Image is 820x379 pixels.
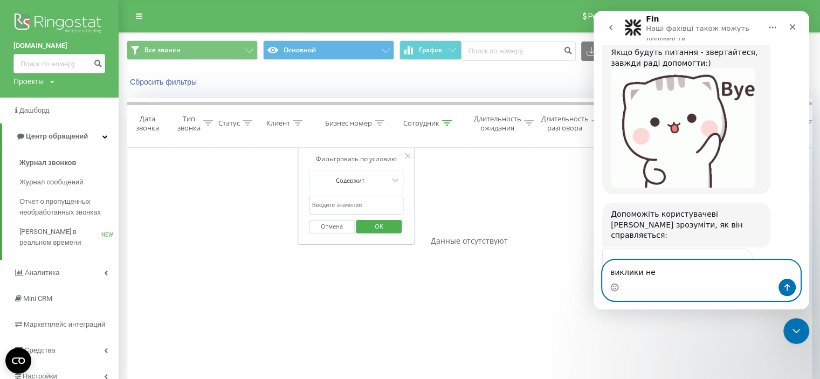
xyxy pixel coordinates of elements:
button: Open CMP widget [5,348,31,374]
span: Маркетплейс интеграций [24,320,105,328]
div: Проекты [13,76,44,87]
a: Журнал сообщений [19,173,119,192]
div: Сотрудник [403,119,439,128]
span: Средства [24,346,56,354]
div: Фильтровать по условию [309,154,404,164]
a: Центр обращений [2,123,119,149]
span: OK [364,218,394,235]
div: Клиент [266,119,290,128]
button: Экспорт [581,42,639,61]
span: Дашборд [19,106,50,114]
div: Данные отсутствуют [127,236,812,246]
div: Дата звонка [127,114,167,133]
iframe: Intercom live chat [594,11,809,309]
span: Все звонки [144,46,181,54]
textarea: Повідомлення... [9,250,206,268]
button: Отмена [309,220,355,233]
button: Сбросить фильтры [127,77,202,87]
span: Mini CRM [23,294,52,302]
input: Введите значение [309,196,404,215]
span: Центр обращений [26,132,88,140]
div: Длительность разговора [541,114,589,133]
button: Вибір емодзі [17,272,25,281]
button: OK [356,220,402,233]
div: Тип звонка [177,114,201,133]
span: Журнал сообщений [19,177,83,188]
button: График [399,40,461,60]
button: Надіслати повідомлення… [185,268,202,285]
span: График [419,46,443,54]
a: [PERSON_NAME] в реальном времениNEW [19,222,119,252]
iframe: Intercom live chat [783,318,809,344]
span: Реферальная программа [588,12,676,20]
div: Fin каже… [9,238,207,314]
a: Журнал звонков [19,153,119,173]
span: [PERSON_NAME] в реальном времени [19,226,101,248]
div: Статус [218,119,240,128]
div: Длительность ожидания [474,114,521,133]
input: Поиск по номеру [461,42,576,61]
span: Журнал звонков [19,157,76,168]
span: Аналитика [25,268,59,277]
button: Все звонки [127,40,258,60]
button: Основной [263,40,394,60]
span: Отчет о пропущенных необработанных звонках [19,196,113,218]
input: Поиск по номеру [13,54,105,73]
div: Бизнес номер [325,119,372,128]
a: [DOMAIN_NAME] [13,40,105,51]
img: Ringostat logo [13,11,105,38]
a: Отчет о пропущенных необработанных звонках [19,192,119,222]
